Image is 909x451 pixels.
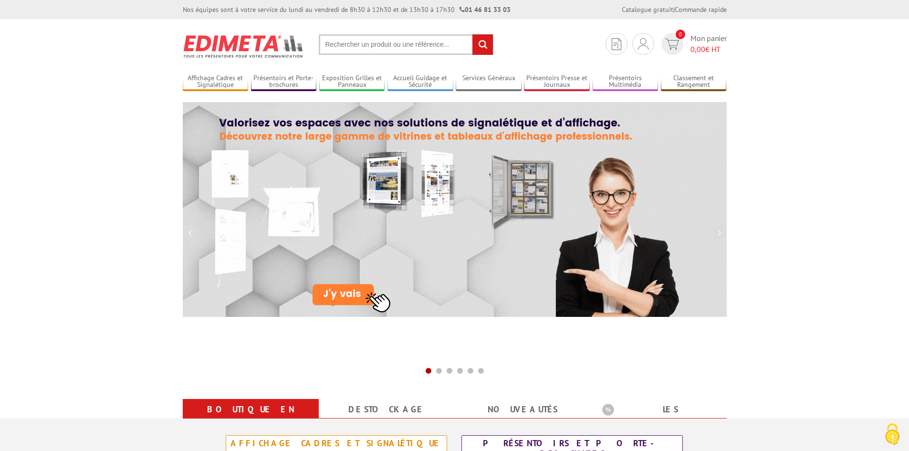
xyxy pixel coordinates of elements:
a: Les promotions [602,401,715,435]
a: Présentoirs et Porte-brochures [251,74,317,90]
img: Cookies (fenêtre modale) [880,422,904,446]
a: nouveautés [466,401,579,418]
img: Présentoir, panneau, stand - Edimeta - PLV, affichage, mobilier bureau, entreprise [183,29,304,64]
a: Présentoirs Presse et Journaux [524,74,590,90]
span: 0 [676,30,685,39]
a: Services Généraux [456,74,522,90]
a: Accueil Guidage et Sécurité [387,74,453,90]
div: Affichage Cadres et Signalétique [229,438,444,449]
strong: 01 46 81 33 03 [460,5,511,14]
img: devis rapide [638,38,648,50]
a: Exposition Grilles et Panneaux [319,74,385,90]
button: Cookies (fenêtre modale) [876,419,909,451]
span: Mon panier [690,33,727,55]
input: rechercher [472,34,493,55]
a: Boutique en ligne [194,401,307,435]
img: devis rapide [665,39,679,50]
a: devis rapide 0 Mon panier 0,00€ HT [659,33,727,55]
a: Catalogue gratuit [622,5,673,14]
a: Classement et Rangement [661,74,727,90]
b: Les promotions [602,401,721,420]
img: devis rapide [612,38,621,50]
div: Nos équipes sont à votre service du lundi au vendredi de 8h30 à 12h30 et de 13h30 à 17h30 [183,5,511,14]
a: Présentoirs Multimédia [593,74,658,90]
a: Affichage Cadres et Signalétique [183,74,249,90]
a: Destockage [330,401,443,418]
input: Rechercher un produit ou une référence... [319,34,493,55]
span: 0,00 [690,44,705,54]
span: € HT [690,44,727,55]
div: | [622,5,727,14]
a: Commande rapide [675,5,727,14]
